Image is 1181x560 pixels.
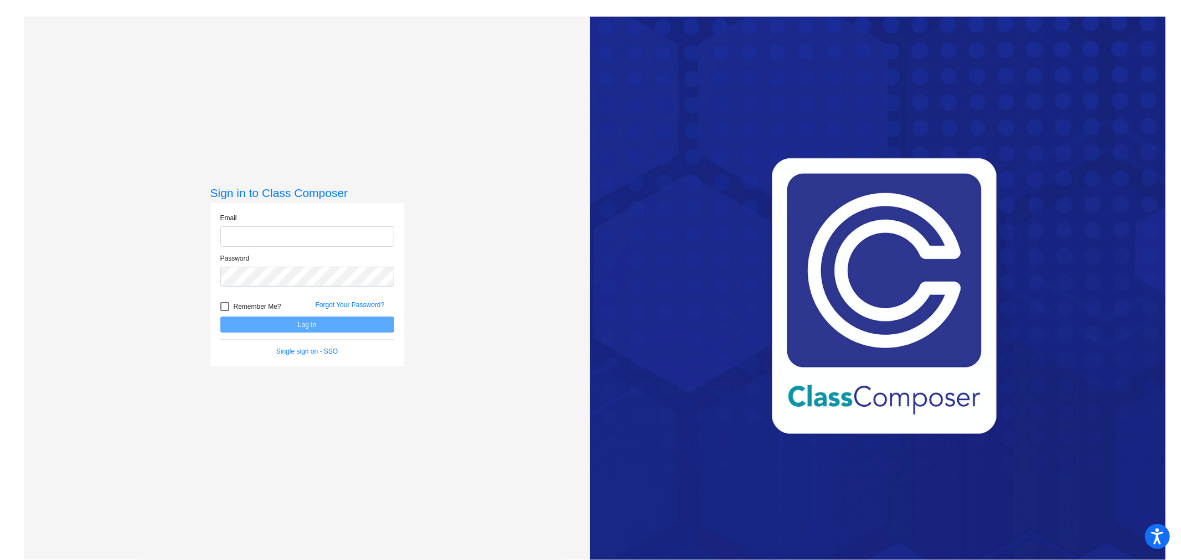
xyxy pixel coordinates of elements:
label: Email [220,213,237,223]
a: Single sign on - SSO [276,348,338,355]
span: Remember Me? [234,300,281,313]
a: Forgot Your Password? [316,301,385,309]
label: Password [220,253,250,263]
h3: Sign in to Class Composer [210,186,404,200]
button: Log In [220,317,394,333]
